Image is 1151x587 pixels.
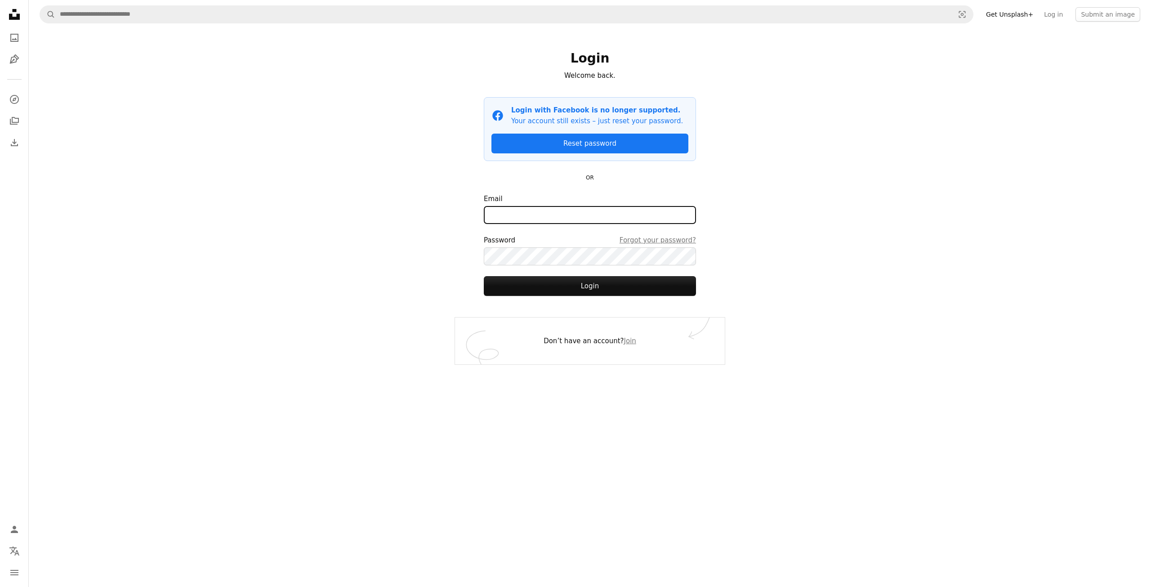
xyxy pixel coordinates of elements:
a: Forgot your password? [620,235,696,246]
a: Reset password [491,134,688,153]
input: PasswordForgot your password? [484,247,696,265]
form: Find visuals sitewide [40,5,973,23]
h1: Login [484,50,696,67]
button: Submit an image [1075,7,1140,22]
input: Email [484,206,696,224]
a: Home — Unsplash [5,5,23,25]
button: Visual search [951,6,973,23]
a: Join [624,337,636,345]
a: Collections [5,112,23,130]
a: Log in / Sign up [5,520,23,538]
a: Illustrations [5,50,23,68]
p: Welcome back. [484,70,696,81]
a: Get Unsplash+ [981,7,1039,22]
p: Login with Facebook is no longer supported. [511,105,683,116]
a: Photos [5,29,23,47]
p: Your account still exists – just reset your password. [511,116,683,126]
button: Menu [5,564,23,582]
a: Download History [5,134,23,152]
label: Email [484,193,696,224]
div: Don’t have an account? [455,318,725,364]
button: Language [5,542,23,560]
a: Explore [5,90,23,108]
a: Log in [1039,7,1068,22]
button: Login [484,276,696,296]
div: Password [484,235,696,246]
button: Search Unsplash [40,6,55,23]
small: OR [586,175,594,181]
